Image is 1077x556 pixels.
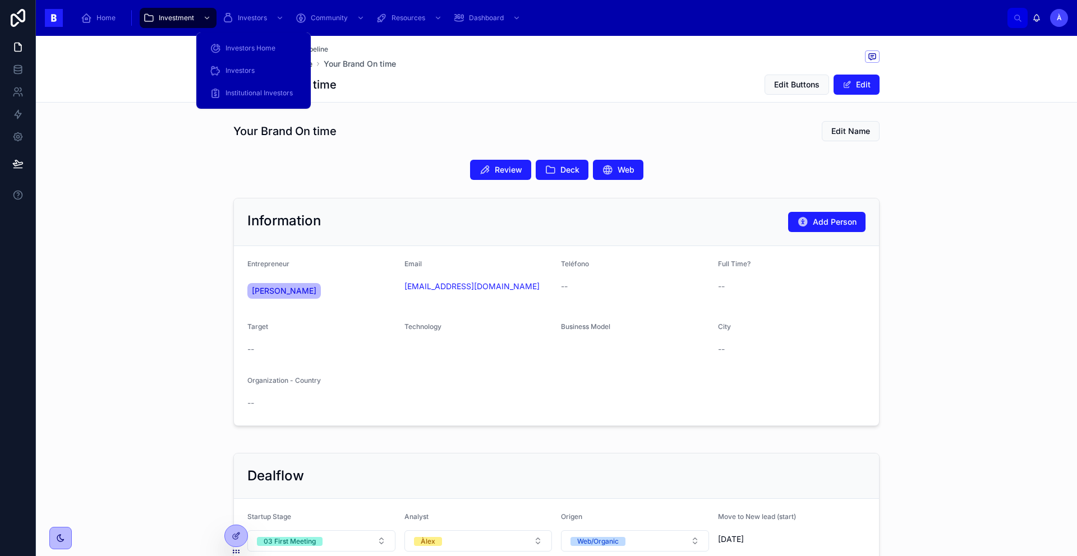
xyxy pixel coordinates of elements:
[247,376,321,384] span: Organization - Country
[495,164,522,175] span: Review
[718,281,725,292] span: --
[718,512,796,521] span: Move to New lead (start)
[324,58,396,69] a: Your Brand On time
[718,344,725,355] span: --
[225,44,275,53] span: Investors Home
[561,512,582,521] span: Origen
[834,75,880,95] button: Edit
[450,8,526,28] a: Dashboard
[404,512,429,521] span: Analyst
[404,322,441,331] span: Technology
[392,13,425,22] span: Resources
[470,160,531,180] button: Review
[238,13,267,22] span: Investors
[421,537,435,546] div: Àlex
[247,212,321,230] h2: Information
[404,281,540,292] a: [EMAIL_ADDRESS][DOMAIN_NAME]
[77,8,123,28] a: Home
[561,530,709,552] button: Select Button
[247,260,289,268] span: Entrepreneur
[813,216,857,228] span: Add Person
[225,66,255,75] span: Investors
[203,61,304,81] a: Investors
[822,121,880,141] button: Edit Name
[577,537,619,546] div: Web/Organic
[233,123,337,139] h1: Your Brand On time
[372,8,448,28] a: Resources
[247,322,268,331] span: Target
[247,397,254,409] span: --
[561,322,610,331] span: Business Model
[203,38,304,58] a: Investors Home
[72,6,1007,30] div: scrollable content
[140,8,217,28] a: Investment
[311,13,348,22] span: Community
[593,160,643,180] button: Web
[247,530,395,552] button: Select Button
[252,285,316,296] span: [PERSON_NAME]
[536,160,588,180] button: Deck
[159,13,194,22] span: Investment
[203,83,304,103] a: Institutional Investors
[414,535,442,546] button: Unselect ALEX
[561,281,568,292] span: --
[247,283,321,299] a: [PERSON_NAME]
[247,344,254,355] span: --
[96,13,116,22] span: Home
[225,89,293,98] span: Institutional Investors
[718,534,866,545] span: [DATE]
[247,512,291,521] span: Startup Stage
[404,260,422,268] span: Email
[618,164,634,175] span: Web
[469,13,504,22] span: Dashboard
[774,79,820,90] span: Edit Buttons
[718,260,751,268] span: Full Time?
[561,260,589,268] span: Teléfono
[45,9,63,27] img: App logo
[788,212,866,232] button: Add Person
[560,164,579,175] span: Deck
[831,126,870,137] span: Edit Name
[765,75,829,95] button: Edit Buttons
[292,8,370,28] a: Community
[404,530,553,552] button: Select Button
[1057,13,1062,22] span: À
[264,537,316,546] div: 03 First Meeting
[247,467,304,485] h2: Dealflow
[718,322,731,331] span: City
[219,8,289,28] a: Investors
